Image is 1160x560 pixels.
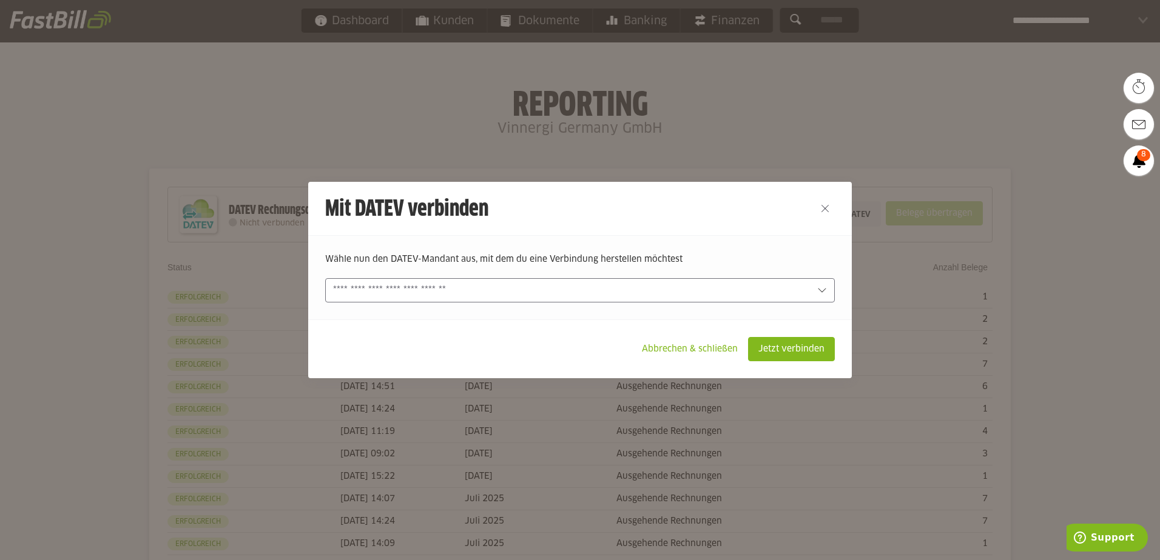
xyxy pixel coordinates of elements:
[1124,145,1154,176] a: 8
[748,337,835,361] sl-button: Jetzt verbinden
[1067,524,1148,554] iframe: Öffnet ein Widget, in dem Sie weitere Informationen finden
[1137,149,1150,161] span: 8
[632,337,748,361] sl-button: Abbrechen & schließen
[325,253,835,266] p: Wähle nun den DATEV-Mandant aus, mit dem du eine Verbindung herstellen möchtest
